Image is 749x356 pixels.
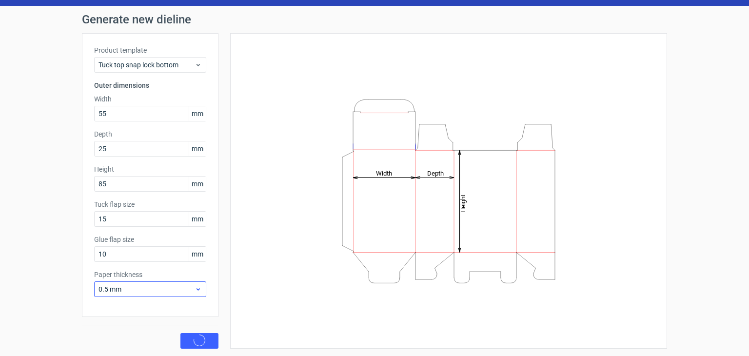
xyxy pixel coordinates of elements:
label: Tuck flap size [94,199,206,209]
span: 0.5 mm [99,284,195,294]
label: Depth [94,129,206,139]
label: Width [94,94,206,104]
label: Glue flap size [94,235,206,244]
span: mm [189,247,206,261]
tspan: Height [459,194,467,212]
h1: Generate new dieline [82,14,667,25]
label: Paper thickness [94,270,206,279]
span: mm [189,106,206,121]
span: mm [189,212,206,226]
tspan: Width [376,169,392,177]
tspan: Depth [427,169,444,177]
span: mm [189,177,206,191]
h3: Outer dimensions [94,80,206,90]
label: Product template [94,45,206,55]
label: Height [94,164,206,174]
span: Tuck top snap lock bottom [99,60,195,70]
span: mm [189,141,206,156]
